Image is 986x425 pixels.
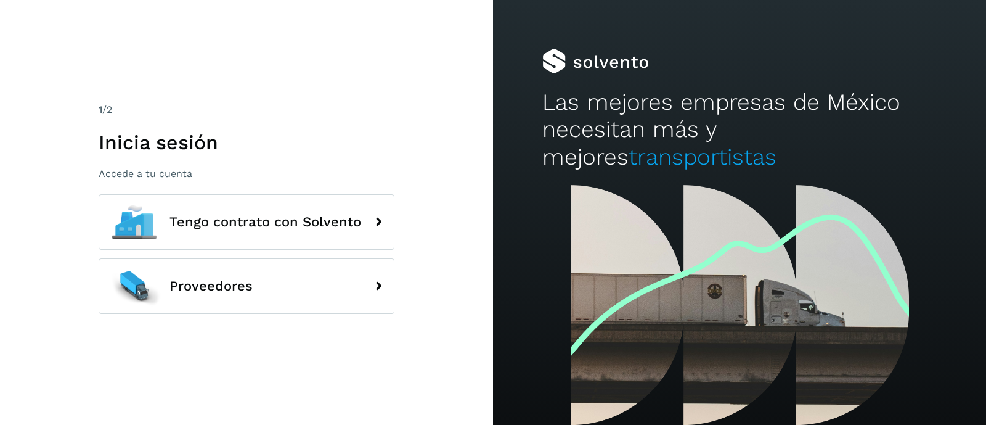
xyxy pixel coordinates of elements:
[169,279,253,294] span: Proveedores
[99,168,394,179] p: Accede a tu cuenta
[99,131,394,154] h1: Inicia sesión
[99,258,394,314] button: Proveedores
[169,215,361,229] span: Tengo contrato con Solvento
[99,194,394,250] button: Tengo contrato con Solvento
[629,144,776,170] span: transportistas
[99,104,102,115] span: 1
[542,89,937,171] h2: Las mejores empresas de México necesitan más y mejores
[99,102,394,117] div: /2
